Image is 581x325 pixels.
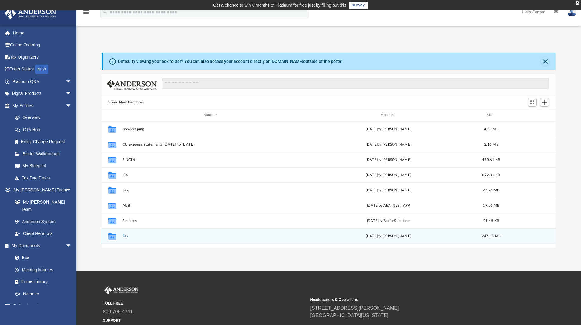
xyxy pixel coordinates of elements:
span: arrow_drop_down [66,99,78,112]
div: [DATE] by [PERSON_NAME] [301,157,476,162]
a: Entity Change Request [9,136,81,148]
span: 480.61 KB [482,158,500,161]
button: Tax [122,234,298,238]
span: 3.16 MB [484,143,498,146]
a: Digital Productsarrow_drop_down [4,88,81,100]
button: IRS [122,173,298,177]
div: Name [122,112,298,118]
a: Client Referrals [9,228,78,240]
i: menu [82,9,90,16]
span: arrow_drop_down [66,88,78,100]
small: TOLL FREE [103,301,306,306]
a: menu [82,12,90,16]
div: Difficulty viewing your box folder? You can also access your account directly on outside of the p... [118,58,344,65]
div: id [104,112,120,118]
a: Home [4,27,81,39]
button: CC expense statements [DATE] to [DATE] [122,143,298,146]
a: [GEOGRAPHIC_DATA][US_STATE] [310,313,389,318]
a: My [PERSON_NAME] Team [9,196,75,215]
span: 4.53 MB [484,127,498,131]
img: Anderson Advisors Platinum Portal [103,286,140,294]
a: [DOMAIN_NAME] [271,59,303,64]
a: Binder Walkthrough [9,148,81,160]
span: 23.76 MB [483,188,499,192]
button: FINCIN [122,158,298,162]
a: My [PERSON_NAME] Teamarrow_drop_down [4,184,78,196]
div: id [506,112,549,118]
a: Order StatusNEW [4,63,81,76]
a: My Entitiesarrow_drop_down [4,99,81,112]
span: 21.45 KB [483,219,499,222]
input: Search files and folders [162,78,549,89]
button: Bookkeeping [122,127,298,131]
span: 872.81 KB [482,173,500,176]
div: [DATE] by [PERSON_NAME] [301,142,476,147]
button: Mail [122,204,298,208]
a: Forms Library [9,276,75,288]
span: 247.65 MB [482,234,500,237]
div: [DATE] by [PERSON_NAME] [301,126,476,132]
a: Tax Due Dates [9,172,81,184]
div: grid [102,121,556,248]
div: NEW [35,65,48,74]
a: Overview [9,112,81,124]
a: My Documentsarrow_drop_down [4,240,78,252]
a: Anderson System [9,215,78,228]
span: arrow_drop_down [66,300,78,312]
a: Box [9,252,75,264]
a: Notarize [9,288,78,300]
button: Add [540,98,549,107]
span: arrow_drop_down [66,75,78,88]
a: Meeting Minutes [9,264,78,276]
button: Law [122,188,298,192]
a: [STREET_ADDRESS][PERSON_NAME] [310,305,399,311]
a: Platinum Q&Aarrow_drop_down [4,75,81,88]
button: Switch to Grid View [528,98,537,107]
a: My Blueprint [9,160,78,172]
div: close [576,1,579,5]
span: arrow_drop_down [66,240,78,252]
button: Viewable-ClientDocs [108,100,144,105]
div: Modified [300,112,476,118]
img: User Pic [567,8,576,16]
i: search [102,8,109,15]
div: Get a chance to win 6 months of Platinum for free just by filling out this [213,2,346,9]
button: Receipts [122,219,298,223]
div: [DATE] by [PERSON_NAME] [301,187,476,193]
a: survey [349,2,368,9]
span: arrow_drop_down [66,184,78,197]
a: Online Learningarrow_drop_down [4,300,78,312]
span: 19.56 MB [483,204,499,207]
a: Tax Organizers [4,51,81,63]
a: CTA Hub [9,124,81,136]
div: Size [479,112,503,118]
button: Close [541,57,549,66]
small: Headquarters & Operations [310,297,514,302]
a: Online Ordering [4,39,81,51]
div: [DATE] by BoxforSalesforce [301,218,476,223]
small: SUPPORT [103,318,306,323]
a: 800.706.4741 [103,309,133,314]
div: [DATE] by ABA_NEST_APP [301,203,476,208]
div: [DATE] by [PERSON_NAME] [301,172,476,178]
div: [DATE] by [PERSON_NAME] [301,233,476,239]
img: Anderson Advisors Platinum Portal [3,7,58,19]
